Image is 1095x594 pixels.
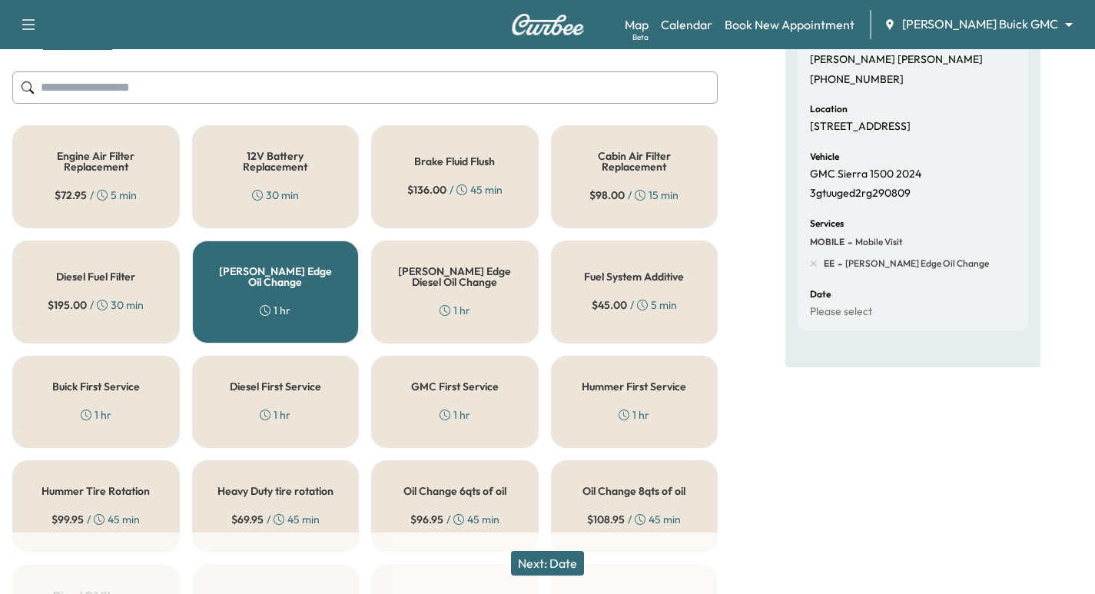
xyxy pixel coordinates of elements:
[810,290,831,299] h6: Date
[55,187,137,203] div: / 5 min
[576,151,693,172] h5: Cabin Air Filter Replacement
[810,168,921,181] p: GMC Sierra 1500 2024
[592,297,677,313] div: / 5 min
[397,266,513,287] h5: [PERSON_NAME] Edge Diesel Oil Change
[810,105,848,114] h6: Location
[810,187,911,201] p: 3gtuuged2rg290809
[217,266,334,287] h5: [PERSON_NAME] Edge Oil Change
[619,407,649,423] div: 1 hr
[824,257,835,270] span: EE
[632,32,649,43] div: Beta
[48,297,87,313] span: $ 195.00
[852,236,903,248] span: Mobile Visit
[810,305,872,319] p: Please select
[217,486,333,496] h5: Heavy Duty tire rotation
[725,15,854,34] a: Book New Appointment
[260,303,290,318] div: 1 hr
[52,381,140,392] h5: Buick First Service
[582,486,685,496] h5: Oil Change 8qts of oil
[584,271,684,282] h5: Fuel System Additive
[414,156,495,167] h5: Brake Fluid Flush
[440,407,470,423] div: 1 hr
[902,15,1058,33] span: [PERSON_NAME] Buick GMC
[810,120,911,134] p: [STREET_ADDRESS]
[844,234,852,250] span: -
[231,512,320,527] div: / 45 min
[810,53,983,67] p: [PERSON_NAME] [PERSON_NAME]
[410,512,499,527] div: / 45 min
[587,512,625,527] span: $ 108.95
[810,236,844,248] span: MOBILE
[407,182,503,197] div: / 45 min
[56,271,135,282] h5: Diesel Fuel Filter
[587,512,681,527] div: / 45 min
[589,187,679,203] div: / 15 min
[810,152,839,161] h6: Vehicle
[403,486,506,496] h5: Oil Change 6qts of oil
[810,219,844,228] h6: Services
[81,407,111,423] div: 1 hr
[407,182,446,197] span: $ 136.00
[51,512,140,527] div: / 45 min
[51,512,84,527] span: $ 99.95
[511,551,584,576] button: Next: Date
[810,73,904,87] p: [PHONE_NUMBER]
[410,512,443,527] span: $ 96.95
[625,15,649,34] a: MapBeta
[231,512,264,527] span: $ 69.95
[661,15,712,34] a: Calendar
[835,256,842,271] span: -
[252,187,299,203] div: 30 min
[589,187,625,203] span: $ 98.00
[55,187,87,203] span: $ 72.95
[41,486,150,496] h5: Hummer Tire Rotation
[260,407,290,423] div: 1 hr
[440,303,470,318] div: 1 hr
[842,257,989,270] span: Ewing Edge Oil Change
[592,297,627,313] span: $ 45.00
[38,151,154,172] h5: Engine Air Filter Replacement
[230,381,321,392] h5: Diesel First Service
[411,381,499,392] h5: GMC First Service
[217,151,334,172] h5: 12V Battery Replacement
[48,297,144,313] div: / 30 min
[511,14,585,35] img: Curbee Logo
[582,381,686,392] h5: Hummer First Service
